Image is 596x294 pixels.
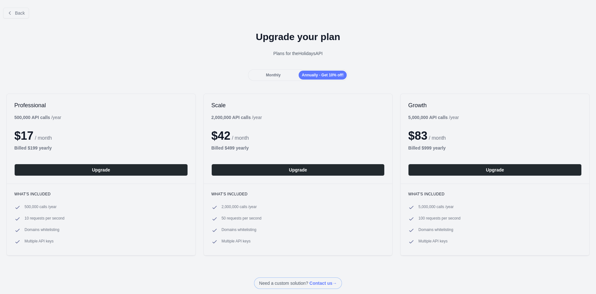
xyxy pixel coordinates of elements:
div: / year [211,114,262,121]
div: / year [408,114,459,121]
h2: Growth [408,101,582,109]
b: 2,000,000 API calls [211,115,251,120]
b: 5,000,000 API calls [408,115,448,120]
h2: Scale [211,101,385,109]
span: $ 42 [211,129,231,142]
span: $ 83 [408,129,427,142]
